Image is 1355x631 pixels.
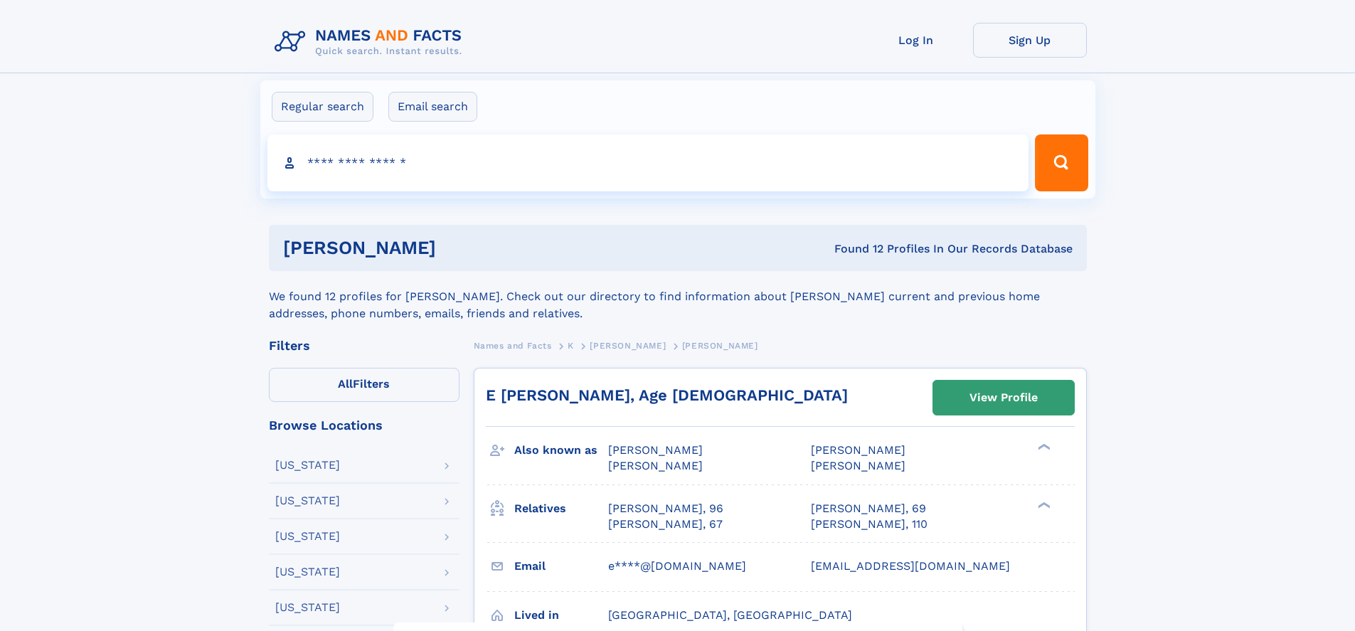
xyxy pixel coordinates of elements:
[568,341,574,351] span: K
[272,92,373,122] label: Regular search
[275,566,340,578] div: [US_STATE]
[1034,442,1051,452] div: ❯
[635,241,1073,257] div: Found 12 Profiles In Our Records Database
[275,602,340,613] div: [US_STATE]
[590,341,666,351] span: [PERSON_NAME]
[811,501,926,516] a: [PERSON_NAME], 69
[514,497,608,521] h3: Relatives
[514,438,608,462] h3: Also known as
[275,460,340,471] div: [US_STATE]
[811,459,905,472] span: [PERSON_NAME]
[682,341,758,351] span: [PERSON_NAME]
[608,608,852,622] span: [GEOGRAPHIC_DATA], [GEOGRAPHIC_DATA]
[933,381,1074,415] a: View Profile
[267,134,1029,191] input: search input
[269,368,459,402] label: Filters
[474,336,552,354] a: Names and Facts
[969,381,1038,414] div: View Profile
[338,377,353,391] span: All
[283,239,635,257] h1: [PERSON_NAME]
[269,339,459,352] div: Filters
[388,92,477,122] label: Email search
[811,516,928,532] a: [PERSON_NAME], 110
[269,23,474,61] img: Logo Names and Facts
[275,531,340,542] div: [US_STATE]
[590,336,666,354] a: [PERSON_NAME]
[608,443,703,457] span: [PERSON_NAME]
[1035,134,1088,191] button: Search Button
[486,386,848,404] a: E [PERSON_NAME], Age [DEMOGRAPHIC_DATA]
[608,459,703,472] span: [PERSON_NAME]
[568,336,574,354] a: K
[608,516,723,532] a: [PERSON_NAME], 67
[269,419,459,432] div: Browse Locations
[973,23,1087,58] a: Sign Up
[811,559,1010,573] span: [EMAIL_ADDRESS][DOMAIN_NAME]
[608,501,723,516] a: [PERSON_NAME], 96
[514,603,608,627] h3: Lived in
[275,495,340,507] div: [US_STATE]
[859,23,973,58] a: Log In
[1034,500,1051,509] div: ❯
[811,443,905,457] span: [PERSON_NAME]
[269,271,1087,322] div: We found 12 profiles for [PERSON_NAME]. Check out our directory to find information about [PERSON...
[514,554,608,578] h3: Email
